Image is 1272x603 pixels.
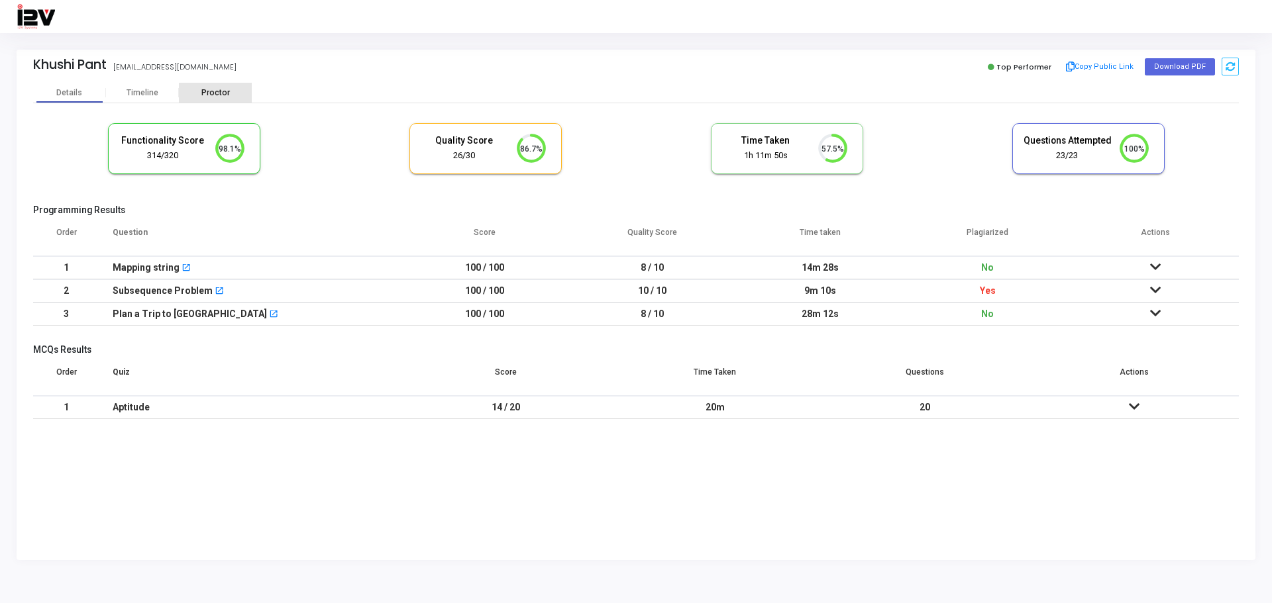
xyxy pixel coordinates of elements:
[568,302,736,326] td: 8 / 10
[610,359,820,396] th: Time Taken
[820,359,1030,396] th: Questions
[33,344,1239,355] h5: MCQs Results
[568,219,736,256] th: Quality Score
[401,219,568,256] th: Score
[721,150,810,162] div: 1h 11m 50s
[56,88,82,98] div: Details
[996,62,1051,72] span: Top Performer
[119,135,207,146] h5: Functionality Score
[127,88,158,98] div: Timeline
[401,279,568,302] td: 100 / 100
[33,279,99,302] td: 2
[33,57,107,72] div: Khushi Pant
[904,219,1071,256] th: Plagiarized
[33,205,1239,216] h5: Programming Results
[420,150,509,162] div: 26/30
[17,3,55,30] img: logo
[736,279,904,302] td: 9m 10s
[33,359,99,396] th: Order
[113,303,267,325] div: Plan a Trip to [GEOGRAPHIC_DATA]
[568,279,736,302] td: 10 / 10
[401,256,568,279] td: 100 / 100
[33,256,99,279] td: 1
[113,257,180,279] div: Mapping string
[1071,219,1239,256] th: Actions
[1062,57,1138,77] button: Copy Public Link
[269,310,278,320] mat-icon: open_in_new
[401,359,610,396] th: Score
[179,88,252,98] div: Proctor
[33,396,99,419] td: 1
[215,287,224,297] mat-icon: open_in_new
[736,256,904,279] td: 14m 28s
[1145,58,1215,75] button: Download PDF
[623,396,806,418] div: 20m
[99,359,401,396] th: Quiz
[401,302,568,326] td: 100 / 100
[113,396,388,418] div: Aptitude
[99,219,401,256] th: Question
[1030,359,1239,396] th: Actions
[113,62,237,73] div: [EMAIL_ADDRESS][DOMAIN_NAME]
[981,308,994,319] span: No
[33,219,99,256] th: Order
[736,302,904,326] td: 28m 12s
[119,150,207,162] div: 314/320
[182,264,191,273] mat-icon: open_in_new
[721,135,810,146] h5: Time Taken
[736,219,904,256] th: Time taken
[820,396,1030,419] td: 20
[33,302,99,326] td: 3
[568,256,736,279] td: 8 / 10
[113,280,213,302] div: Subsequence Problem
[1023,150,1112,162] div: 23/23
[981,262,994,273] span: No
[1023,135,1112,146] h5: Questions Attempted
[420,135,509,146] h5: Quality Score
[980,285,996,296] span: Yes
[401,396,610,419] td: 14 / 20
